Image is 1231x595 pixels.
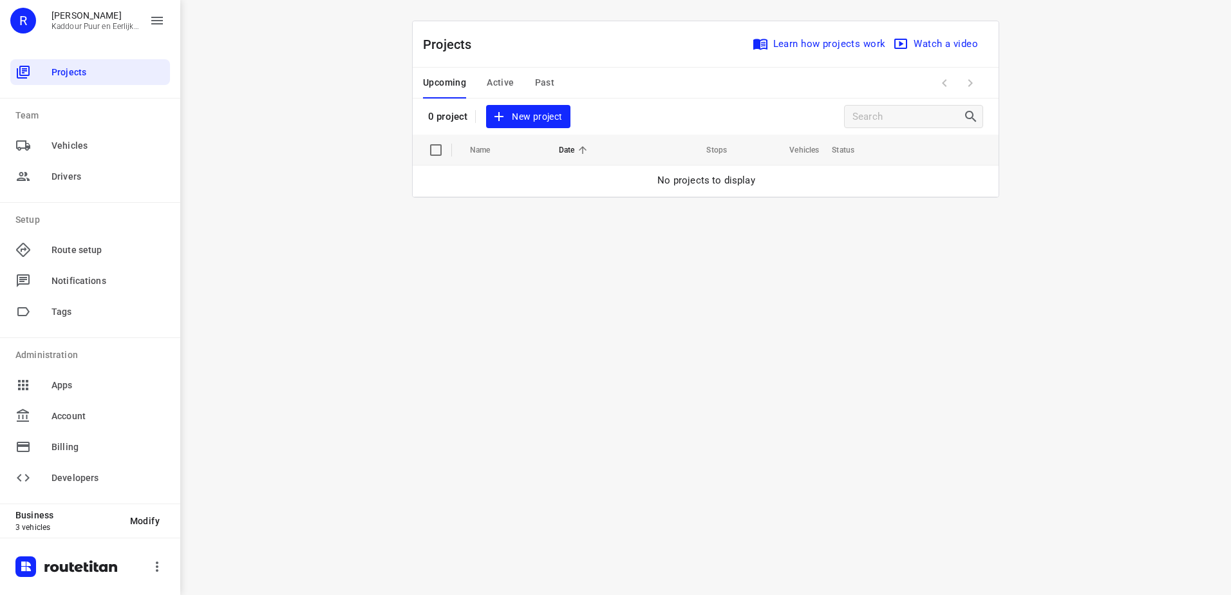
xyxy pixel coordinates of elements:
div: Drivers [10,164,170,189]
span: Active [487,75,514,91]
p: Rachid Kaddour [52,10,139,21]
span: Developers [52,471,165,485]
p: 3 vehicles [15,523,120,532]
span: Status [832,142,871,158]
div: Tags [10,299,170,325]
span: Account [52,410,165,423]
div: Projects [10,59,170,85]
span: Name [470,142,507,158]
span: Upcoming [423,75,466,91]
span: Stops [690,142,727,158]
p: Setup [15,213,170,227]
span: Projects [52,66,165,79]
span: Vehicles [773,142,819,158]
p: Projects [423,35,482,54]
span: New project [494,109,562,125]
span: Route setup [52,243,165,257]
span: Date [559,142,592,158]
div: Billing [10,434,170,460]
button: Modify [120,509,170,533]
span: Past [535,75,555,91]
p: 0 project [428,111,467,122]
p: Administration [15,348,170,362]
span: Vehicles [52,139,165,153]
p: Team [15,109,170,122]
span: Billing [52,440,165,454]
div: Notifications [10,268,170,294]
div: Vehicles [10,133,170,158]
div: Route setup [10,237,170,263]
div: Account [10,403,170,429]
div: Apps [10,372,170,398]
div: Search [963,109,982,124]
span: Apps [52,379,165,392]
span: Modify [130,516,160,526]
button: New project [486,105,570,129]
span: Tags [52,305,165,319]
p: Business [15,510,120,520]
div: R [10,8,36,33]
span: Notifications [52,274,165,288]
input: Search projects [852,107,963,127]
div: Developers [10,465,170,491]
span: Next Page [957,70,983,96]
span: Previous Page [932,70,957,96]
p: Kaddour Puur en Eerlijk Vlees B.V. [52,22,139,31]
span: Drivers [52,170,165,184]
